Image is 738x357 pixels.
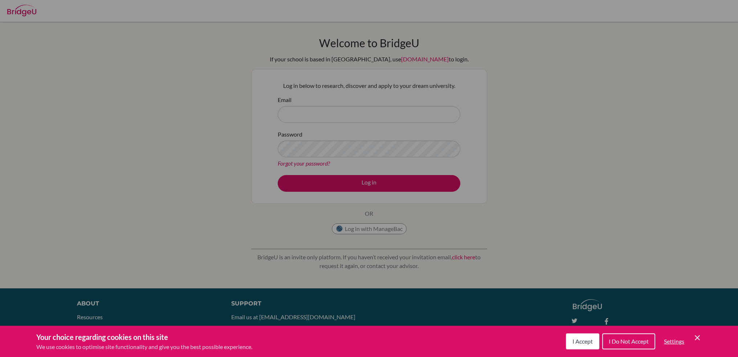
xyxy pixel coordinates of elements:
[658,334,690,349] button: Settings
[609,338,649,345] span: I Do Not Accept
[664,338,684,345] span: Settings
[36,332,252,342] h3: Your choice regarding cookies on this site
[572,338,593,345] span: I Accept
[602,333,655,349] button: I Do Not Accept
[36,342,252,351] p: We use cookies to optimise site functionality and give you the best possible experience.
[566,333,599,349] button: I Accept
[693,333,702,342] button: Save and close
